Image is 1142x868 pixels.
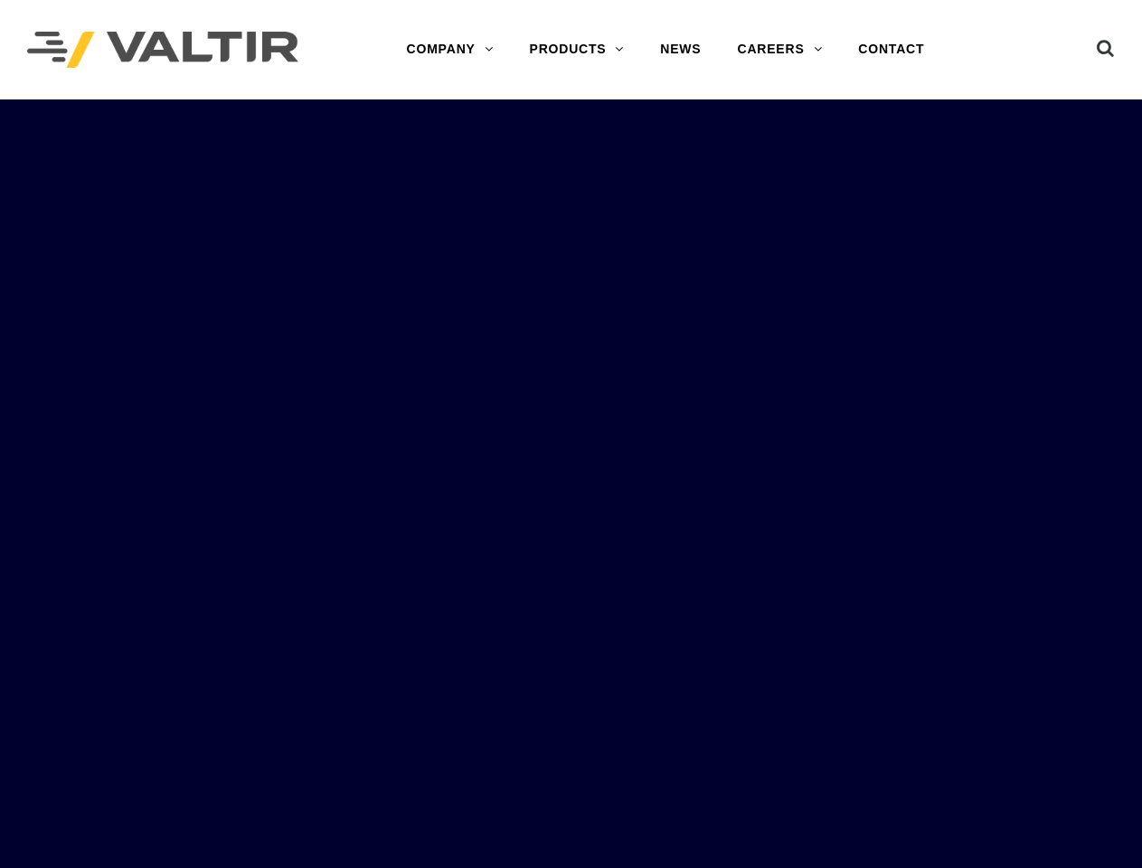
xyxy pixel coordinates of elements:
[512,32,643,68] a: PRODUCTS
[389,32,512,68] a: COMPANY
[27,32,298,69] img: Valtir
[719,32,840,68] a: CAREERS
[642,32,719,68] a: NEWS
[840,32,942,68] a: CONTACT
